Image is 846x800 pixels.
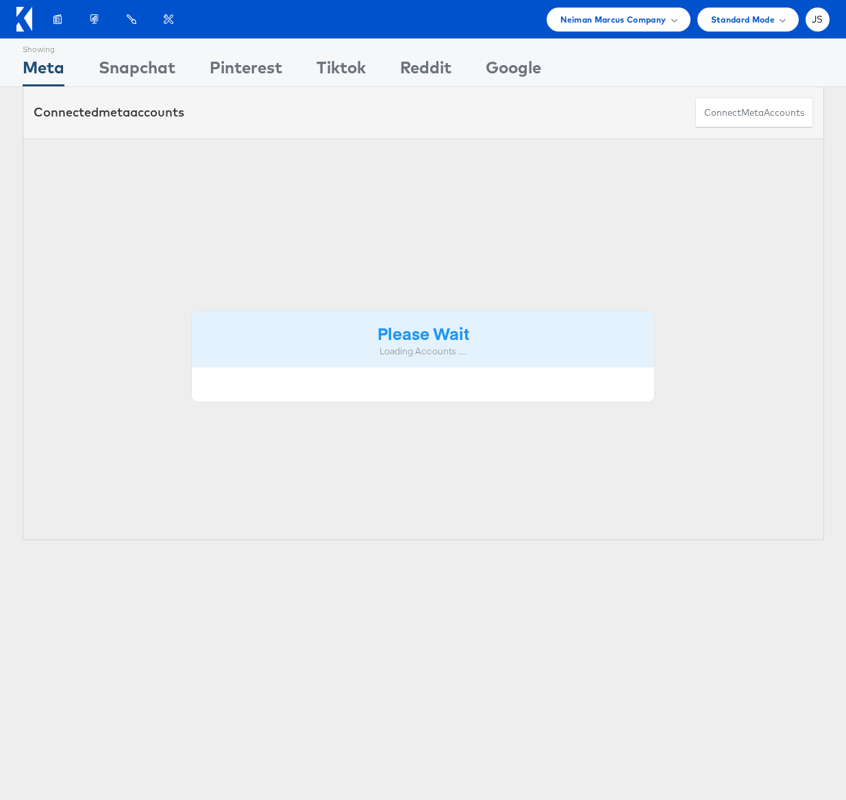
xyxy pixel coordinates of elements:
[711,12,775,27] span: Standard Mode
[377,322,469,344] strong: Please Wait
[695,97,813,128] button: ConnectmetaAccounts
[202,345,645,358] div: Loading Accounts ....
[99,56,175,86] div: Snapchat
[400,56,451,86] div: Reddit
[34,104,184,121] div: Connected accounts
[316,56,366,86] div: Tiktok
[812,15,823,24] span: JS
[23,39,64,56] div: Showing
[741,106,764,119] span: meta
[486,56,541,86] div: Google
[99,104,130,120] span: meta
[23,56,64,86] div: Meta
[210,56,282,86] div: Pinterest
[560,12,666,27] span: Neiman Marcus Company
